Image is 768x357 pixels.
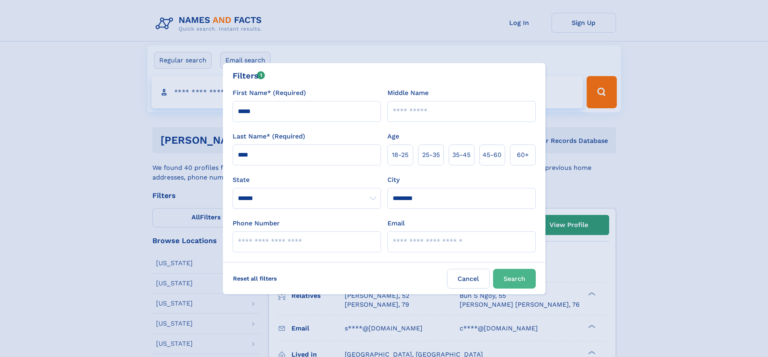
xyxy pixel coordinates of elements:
[493,269,536,289] button: Search
[233,175,381,185] label: State
[387,219,405,228] label: Email
[233,132,305,141] label: Last Name* (Required)
[483,150,502,160] span: 45‑60
[422,150,440,160] span: 25‑35
[228,269,282,288] label: Reset all filters
[387,175,400,185] label: City
[387,132,399,141] label: Age
[447,269,490,289] label: Cancel
[233,70,265,82] div: Filters
[392,150,408,160] span: 18‑25
[233,88,306,98] label: First Name* (Required)
[452,150,470,160] span: 35‑45
[387,88,429,98] label: Middle Name
[233,219,280,228] label: Phone Number
[517,150,529,160] span: 60+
